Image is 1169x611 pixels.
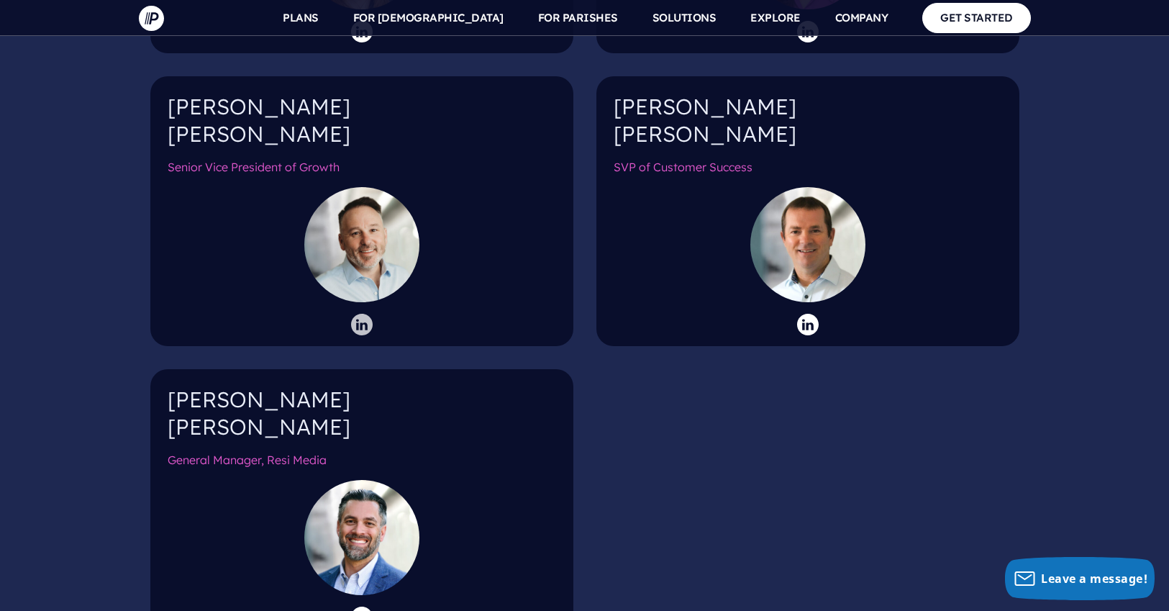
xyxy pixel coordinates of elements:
[168,94,556,159] h4: [PERSON_NAME] [PERSON_NAME]
[1041,571,1147,587] span: Leave a message!
[922,3,1031,32] a: GET STARTED
[614,94,1002,159] h4: [PERSON_NAME] [PERSON_NAME]
[1005,557,1155,600] button: Leave a message!
[168,386,556,452] h4: [PERSON_NAME] [PERSON_NAME]
[168,452,556,479] h6: General Manager, Resi Media
[168,159,556,186] h6: Senior Vice President of Growth
[614,159,1002,186] h6: SVP of Customer Success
